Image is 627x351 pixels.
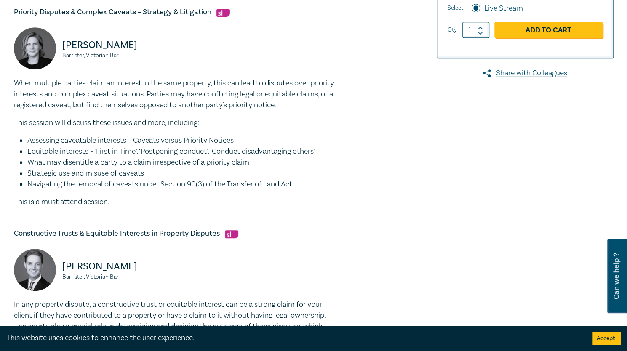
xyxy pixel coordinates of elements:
span: Select: [448,3,464,13]
div: This website uses cookies to enhance the user experience. [6,332,580,343]
p: This is a must attend session. [14,197,334,207]
li: Assessing caveatable interests – Caveats versus Priority Notices [27,135,334,146]
button: Accept cookies [592,332,621,345]
label: Live Stream [484,3,523,14]
input: 1 [462,22,489,38]
img: Substantive Law [216,9,230,17]
h5: Constructive Trusts & Equitable Interests in Property Disputes [14,229,334,239]
small: Barrister, Victorian Bar [62,274,169,280]
small: Barrister, Victorian Bar [62,53,169,58]
li: Navigating the removal of caveats under Section 90(3) of the Transfer of Land Act [27,179,334,190]
a: Share with Colleagues [437,68,614,79]
li: Strategic use and misuse of caveats [27,168,334,179]
img: Substantive Law [225,230,238,238]
a: Add to Cart [494,22,603,38]
p: In any property dispute, a constructive trust or equitable interest can be a strong claim for you... [14,299,334,343]
p: [PERSON_NAME] [62,260,169,273]
li: Equitable interests - ‘First in Time’, ‘Postponing conduct’, ‘Conduct disadvantaging others’ [27,146,334,157]
p: [PERSON_NAME] [62,38,169,52]
img: Mitchell Kirk [14,249,56,291]
p: When multiple parties claim an interest in the same property, this can lead to disputes over prio... [14,78,334,111]
li: What may disentitle a party to a claim irrespective of a priority claim [27,157,334,168]
img: Kahlia Shenstone [14,27,56,69]
span: Can we help ? [612,244,620,308]
p: This session will discuss these issues and more, including: [14,117,334,128]
label: Qty [448,25,457,35]
h5: Priority Disputes & Complex Caveats – Strategy & Litigation [14,7,334,17]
